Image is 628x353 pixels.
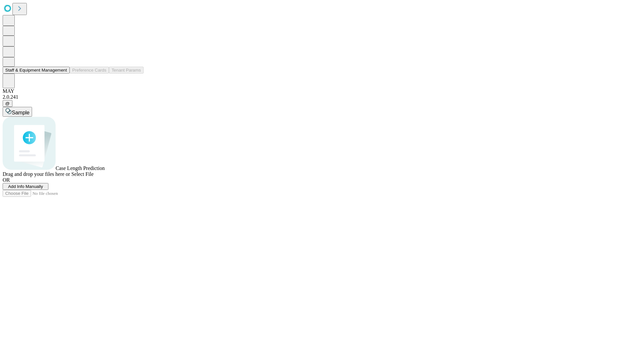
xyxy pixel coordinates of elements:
button: Staff & Equipment Management [3,67,70,74]
button: Preference Cards [70,67,109,74]
span: Case Length Prediction [56,165,105,171]
span: Select File [71,171,94,177]
span: @ [5,101,10,106]
span: OR [3,177,10,183]
div: MAY [3,88,625,94]
button: Sample [3,107,32,117]
button: Add Info Manually [3,183,48,190]
span: Drag and drop your files here or [3,171,70,177]
span: Add Info Manually [8,184,43,189]
button: @ [3,100,12,107]
button: Tenant Params [109,67,144,74]
div: 2.0.241 [3,94,625,100]
span: Sample [12,110,29,115]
